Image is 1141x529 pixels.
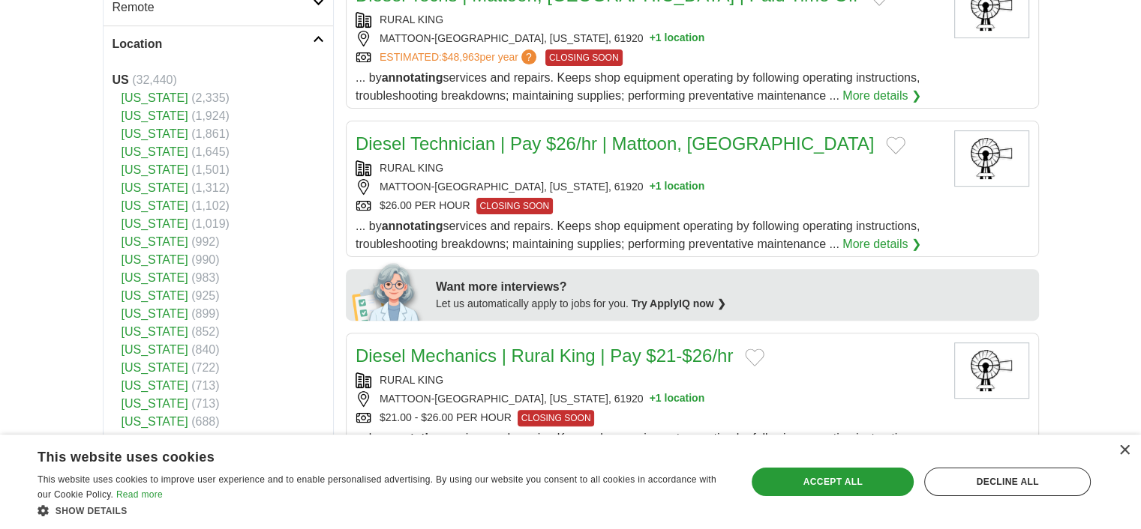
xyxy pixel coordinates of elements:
[476,198,554,214] span: CLOSING SOON
[954,342,1029,399] img: Rural King logo
[191,127,230,140] span: (1,861)
[356,179,942,195] div: MATTOON-[GEOGRAPHIC_DATA], [US_STATE], 61920
[356,345,733,366] a: Diesel Mechanics | Rural King | Pay $21-$26/hr
[122,145,188,158] a: [US_STATE]
[191,199,230,212] span: (1,102)
[752,468,914,496] div: Accept all
[191,217,230,230] span: (1,019)
[191,253,219,266] span: (990)
[191,163,230,176] span: (1,501)
[954,130,1029,187] img: Rural King logo
[191,91,230,104] span: (2,335)
[356,71,920,102] span: ... by services and repairs. Keeps shop equipment operating by following operating instructions, ...
[886,136,905,154] button: Add to favorite jobs
[122,235,188,248] a: [US_STATE]
[191,289,219,302] span: (925)
[191,181,230,194] span: (1,312)
[1118,445,1130,456] div: Close
[382,432,443,444] strong: annotating
[545,49,623,66] span: CLOSING SOON
[842,87,921,105] a: More details ❯
[356,220,920,250] span: ... by services and repairs. Keeps shop equipment operating by following operating instructions, ...
[518,410,595,426] span: CLOSING SOON
[122,361,188,374] a: [US_STATE]
[116,489,163,500] a: Read more, opens a new window
[356,391,942,407] div: MATTOON-[GEOGRAPHIC_DATA], [US_STATE], 61920
[122,109,188,122] a: [US_STATE]
[122,307,188,320] a: [US_STATE]
[122,217,188,230] a: [US_STATE]
[122,271,188,284] a: [US_STATE]
[38,503,725,518] div: Show details
[521,49,536,64] span: ?
[191,361,219,374] span: (722)
[122,289,188,302] a: [US_STATE]
[122,397,188,410] a: [US_STATE]
[122,181,188,194] a: [US_STATE]
[380,49,539,66] a: ESTIMATED:$48,963per year?
[382,220,443,232] strong: annotating
[442,51,480,63] span: $48,963
[122,91,188,104] a: [US_STATE]
[191,397,219,410] span: (713)
[650,31,656,46] span: +
[382,71,443,84] strong: annotating
[191,325,219,338] span: (852)
[122,253,188,266] a: [US_STATE]
[191,415,219,428] span: (688)
[56,506,128,516] span: Show details
[436,278,1030,296] div: Want more interviews?
[632,297,726,309] a: Try ApplyIQ now ❯
[191,271,219,284] span: (983)
[38,474,716,500] span: This website uses cookies to improve user experience and to enable personalised advertising. By u...
[191,343,219,356] span: (840)
[191,145,230,158] span: (1,645)
[650,391,656,407] span: +
[650,179,705,195] button: +1 location
[352,261,425,321] img: apply-iq-scientist.png
[650,31,705,46] button: +1 location
[191,109,230,122] span: (1,924)
[380,374,443,386] a: RURAL KING
[122,415,188,428] a: [US_STATE]
[122,163,188,176] a: [US_STATE]
[113,35,313,53] h2: Location
[38,444,688,466] div: This website uses cookies
[122,199,188,212] a: [US_STATE]
[122,343,188,356] a: [US_STATE]
[191,307,219,320] span: (899)
[650,179,656,195] span: +
[356,198,942,214] div: $26.00 PER HOUR
[436,296,1030,312] div: Let us automatically apply to jobs for you.
[356,410,942,426] div: $21.00 - $26.00 PER HOUR
[650,391,705,407] button: +1 location
[122,325,188,338] a: [US_STATE]
[122,379,188,392] a: [US_STATE]
[745,348,764,366] button: Add to favorite jobs
[924,468,1091,496] div: Decline all
[356,31,942,46] div: MATTOON-[GEOGRAPHIC_DATA], [US_STATE], 61920
[132,73,177,86] span: (32,440)
[380,13,443,25] a: RURAL KING
[842,235,921,253] a: More details ❯
[356,133,874,154] a: Diesel Technician | Pay $26/hr | Mattoon, [GEOGRAPHIC_DATA]
[380,162,443,174] a: RURAL KING
[122,127,188,140] a: [US_STATE]
[113,73,129,86] strong: US
[191,379,219,392] span: (713)
[356,432,920,462] span: ... by services and repairs. Keeps shop equipment operating by following operating instructions, ...
[191,235,219,248] span: (992)
[104,25,333,62] a: Location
